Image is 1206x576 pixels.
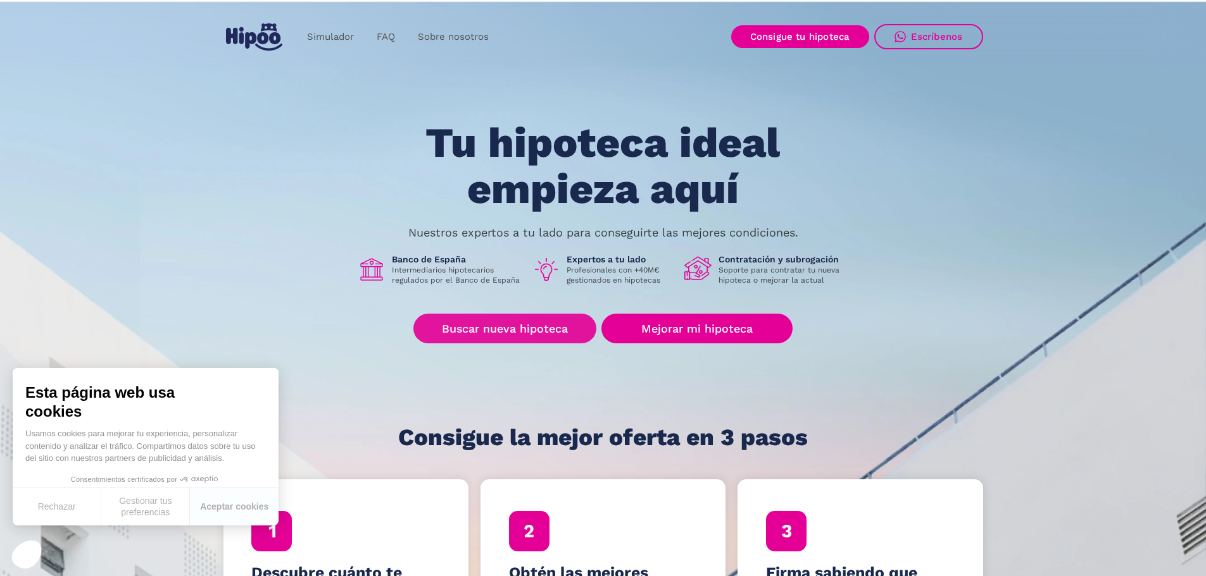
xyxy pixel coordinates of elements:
a: Escríbenos [874,24,983,49]
h1: Tu hipoteca ideal empieza aquí [363,120,843,212]
a: FAQ [365,25,406,49]
a: home [223,18,286,56]
a: Sobre nosotros [406,25,500,49]
p: Intermediarios hipotecarios regulados por el Banco de España [392,265,522,285]
p: Nuestros expertos a tu lado para conseguirte las mejores condiciones. [408,228,798,238]
h1: Expertos a tu lado [567,254,674,265]
a: Consigue tu hipoteca [731,25,869,48]
h1: Banco de España [392,254,522,265]
h1: Contratación y subrogación [719,254,849,265]
a: Mejorar mi hipoteca [601,314,792,343]
a: Buscar nueva hipoteca [413,314,596,343]
p: Profesionales con +40M€ gestionados en hipotecas [567,265,674,285]
div: Escríbenos [911,31,963,42]
h1: Consigue la mejor oferta en 3 pasos [398,425,808,450]
a: Simulador [296,25,365,49]
p: Soporte para contratar tu nueva hipoteca o mejorar la actual [719,265,849,285]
